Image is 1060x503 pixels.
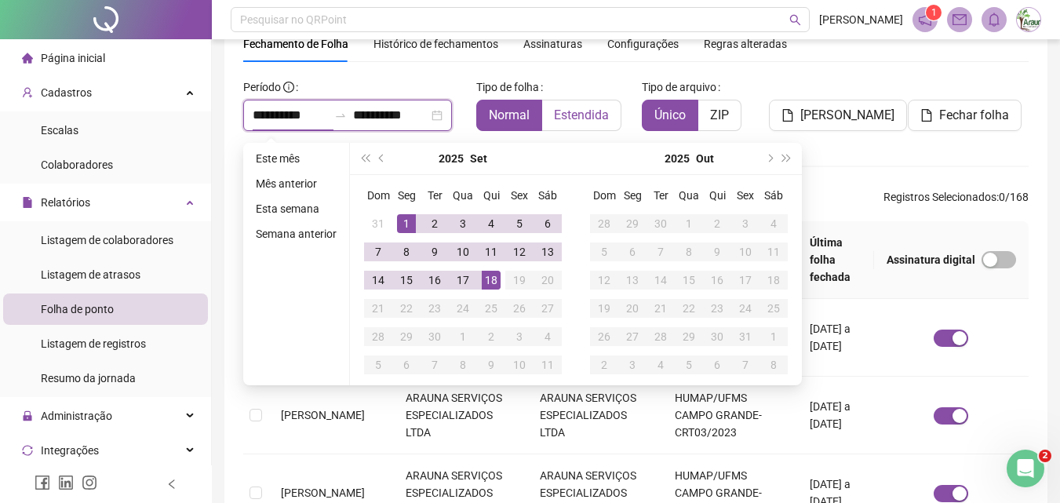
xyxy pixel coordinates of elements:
[590,323,618,351] td: 2025-10-26
[364,210,392,238] td: 2025-08-31
[397,214,416,233] div: 1
[736,355,755,374] div: 7
[454,214,472,233] div: 3
[449,210,477,238] td: 2025-09-03
[736,299,755,318] div: 24
[662,377,796,454] td: HUMAP/UFMS CAMPO GRANDE- CRT03/2023
[369,242,388,261] div: 7
[623,327,642,346] div: 27
[505,294,534,323] td: 2025-09-26
[538,214,557,233] div: 6
[454,271,472,290] div: 17
[22,410,33,421] span: lock
[510,271,529,290] div: 19
[731,210,759,238] td: 2025-10-03
[731,294,759,323] td: 2025-10-24
[283,82,294,93] span: info-circle
[679,271,698,290] div: 15
[623,355,642,374] div: 3
[510,327,529,346] div: 3
[736,271,755,290] div: 17
[482,355,501,374] div: 9
[334,109,347,122] span: swap-right
[489,108,530,122] span: Normal
[731,351,759,379] td: 2025-11-07
[647,210,675,238] td: 2025-09-30
[477,323,505,351] td: 2025-10-02
[651,242,670,261] div: 7
[538,299,557,318] div: 27
[477,210,505,238] td: 2025-09-04
[618,210,647,238] td: 2025-09-29
[590,266,618,294] td: 2025-10-12
[1017,8,1040,31] img: 48028
[477,181,505,210] th: Qui
[534,210,562,238] td: 2025-09-06
[764,327,783,346] div: 1
[708,355,727,374] div: 6
[166,479,177,490] span: left
[482,214,501,233] div: 4
[769,100,907,131] button: [PERSON_NAME]
[425,299,444,318] div: 23
[642,78,716,96] span: Tipo de arquivo
[369,214,388,233] div: 31
[883,191,996,203] span: Registros Selecionados
[731,323,759,351] td: 2025-10-31
[454,355,472,374] div: 8
[883,188,1029,213] span: : 0 / 168
[781,109,794,122] span: file
[425,355,444,374] div: 7
[454,327,472,346] div: 1
[703,351,731,379] td: 2025-11-06
[618,294,647,323] td: 2025-10-20
[482,327,501,346] div: 2
[675,351,703,379] td: 2025-11-05
[665,143,690,174] button: year panel
[397,271,416,290] div: 15
[421,238,449,266] td: 2025-09-09
[703,181,731,210] th: Qui
[449,323,477,351] td: 2025-10-01
[41,124,78,137] span: Escalas
[421,266,449,294] td: 2025-09-16
[778,143,796,174] button: super-next-year
[364,238,392,266] td: 2025-09-07
[764,271,783,290] div: 18
[425,214,444,233] div: 2
[22,87,33,98] span: user-add
[449,351,477,379] td: 2025-10-08
[41,303,114,315] span: Folha de ponto
[939,106,1009,125] span: Fechar folha
[931,7,937,18] span: 1
[679,214,698,233] div: 1
[505,181,534,210] th: Sex
[618,238,647,266] td: 2025-10-06
[477,238,505,266] td: 2025-09-11
[759,238,788,266] td: 2025-10-11
[41,196,90,209] span: Relatórios
[759,294,788,323] td: 2025-10-25
[789,14,801,26] span: search
[505,238,534,266] td: 2025-09-12
[696,143,714,174] button: month panel
[41,410,112,422] span: Administração
[708,299,727,318] div: 23
[397,299,416,318] div: 22
[647,351,675,379] td: 2025-11-04
[1007,450,1044,487] iframe: Intercom live chat
[651,299,670,318] div: 21
[421,323,449,351] td: 2025-09-30
[22,197,33,208] span: file
[731,181,759,210] th: Sex
[449,266,477,294] td: 2025-09-17
[590,181,618,210] th: Dom
[675,181,703,210] th: Qua
[510,355,529,374] div: 10
[759,210,788,238] td: 2025-10-04
[908,100,1022,131] button: Fechar folha
[708,271,727,290] div: 16
[764,299,783,318] div: 25
[397,242,416,261] div: 8
[764,242,783,261] div: 11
